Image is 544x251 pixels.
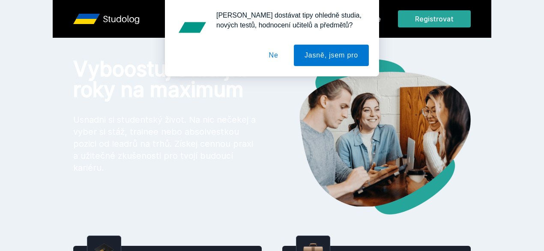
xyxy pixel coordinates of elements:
button: Ne [258,45,289,66]
p: Usnadni si studentský život. Na nic nečekej a vyber si stáž, trainee nebo absolvestkou pozici od ... [73,114,258,174]
img: notification icon [175,10,209,45]
button: Jasně, jsem pro [294,45,369,66]
div: [PERSON_NAME] dostávat tipy ohledně studia, nových testů, hodnocení učitelů a předmětů? [209,10,369,30]
h1: Vyboostuj studijní roky na maximum [73,59,258,100]
img: hero.png [272,59,471,215]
